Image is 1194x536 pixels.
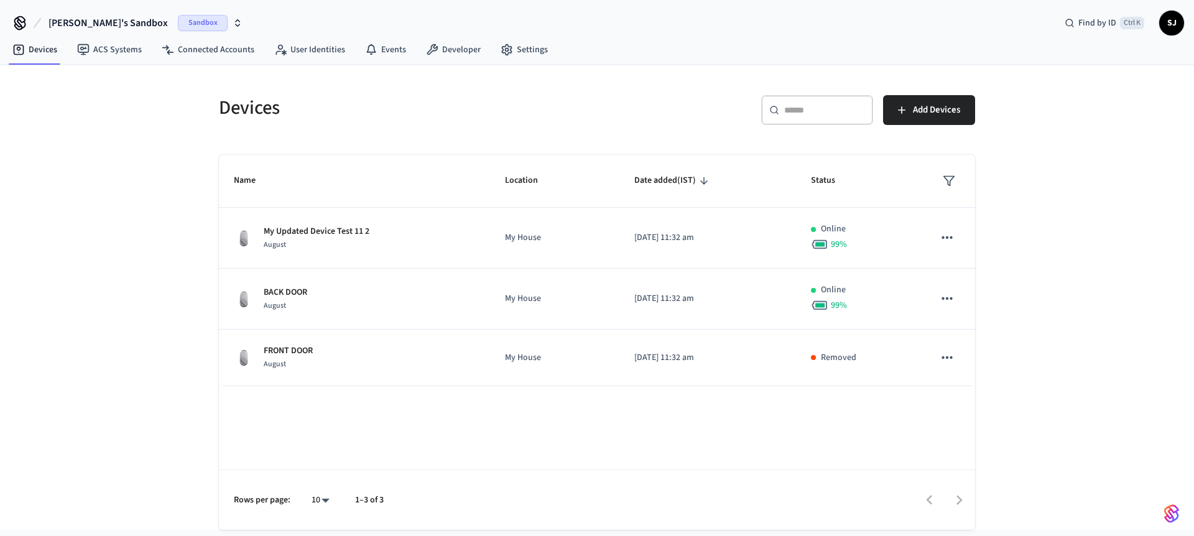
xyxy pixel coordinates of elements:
[219,95,590,121] h5: Devices
[505,171,554,190] span: Location
[234,348,254,367] img: August Wifi Smart Lock 3rd Gen, Silver, Front
[821,351,856,364] p: Removed
[416,39,491,61] a: Developer
[152,39,264,61] a: Connected Accounts
[49,16,168,30] span: [PERSON_NAME]'s Sandbox
[1078,17,1116,29] span: Find by ID
[1164,504,1179,524] img: SeamLogoGradient.69752ec5.svg
[831,299,847,312] span: 99 %
[219,155,975,386] table: sticky table
[264,239,286,250] span: August
[505,351,604,364] p: My House
[264,359,286,369] span: August
[264,225,369,238] p: My Updated Device Test 11 2
[305,491,335,509] div: 10
[264,344,313,358] p: FRONT DOOR
[264,286,307,299] p: BACK DOOR
[264,39,355,61] a: User Identities
[234,228,254,248] img: August Wifi Smart Lock 3rd Gen, Silver, Front
[355,39,416,61] a: Events
[178,15,228,31] span: Sandbox
[491,39,558,61] a: Settings
[634,231,781,244] p: [DATE] 11:32 am
[1160,12,1183,34] span: SJ
[355,494,384,507] p: 1–3 of 3
[634,351,781,364] p: [DATE] 11:32 am
[505,231,604,244] p: My House
[67,39,152,61] a: ACS Systems
[505,292,604,305] p: My House
[883,95,975,125] button: Add Devices
[1159,11,1184,35] button: SJ
[1120,17,1144,29] span: Ctrl K
[264,300,286,311] span: August
[821,223,846,236] p: Online
[811,171,851,190] span: Status
[821,284,846,297] p: Online
[234,494,290,507] p: Rows per page:
[1055,12,1154,34] div: Find by IDCtrl K
[634,171,712,190] span: Date added(IST)
[634,292,781,305] p: [DATE] 11:32 am
[2,39,67,61] a: Devices
[234,289,254,309] img: August Wifi Smart Lock 3rd Gen, Silver, Front
[913,102,960,118] span: Add Devices
[831,238,847,251] span: 99 %
[234,171,272,190] span: Name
